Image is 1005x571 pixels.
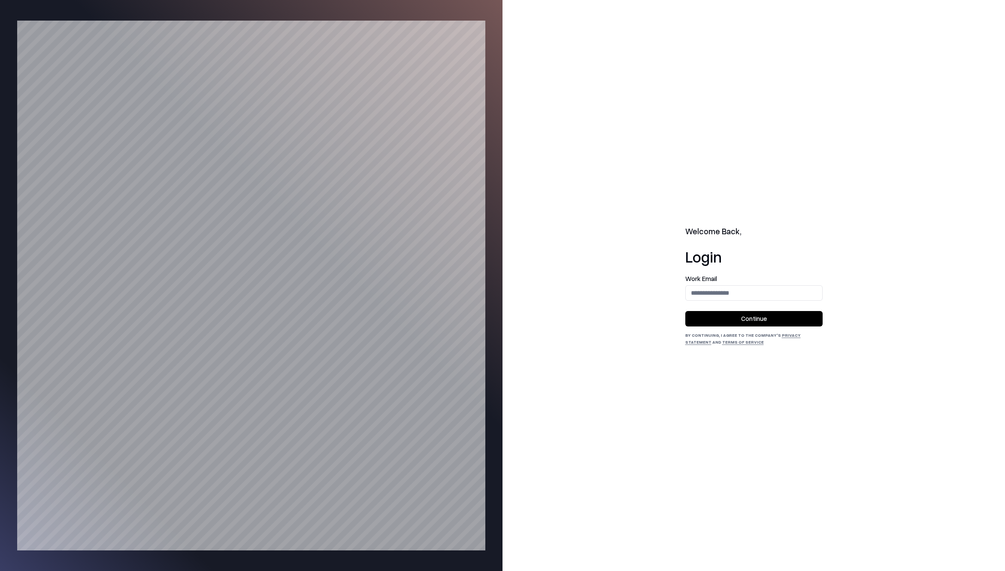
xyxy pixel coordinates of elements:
[722,339,764,344] a: Terms of Service
[685,275,823,282] label: Work Email
[685,332,801,344] a: Privacy Statement
[685,311,823,326] button: Continue
[685,332,823,345] div: By continuing, I agree to the Company's and
[685,226,823,238] h2: Welcome Back,
[685,248,823,265] h1: Login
